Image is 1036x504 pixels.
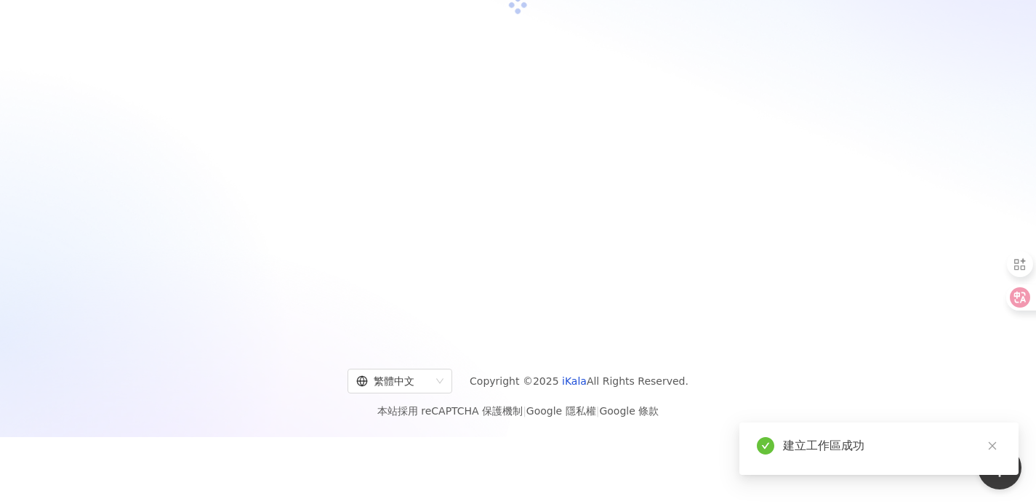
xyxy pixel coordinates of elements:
[757,437,774,455] span: check-circle
[783,437,1001,455] div: 建立工作區成功
[377,402,659,420] span: 本站採用 reCAPTCHA 保護機制
[987,441,997,451] span: close
[526,405,596,417] a: Google 隱私權
[562,375,587,387] a: iKala
[596,405,600,417] span: |
[470,372,688,390] span: Copyright © 2025 All Rights Reserved.
[599,405,659,417] a: Google 條款
[356,369,430,393] div: 繁體中文
[523,405,526,417] span: |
